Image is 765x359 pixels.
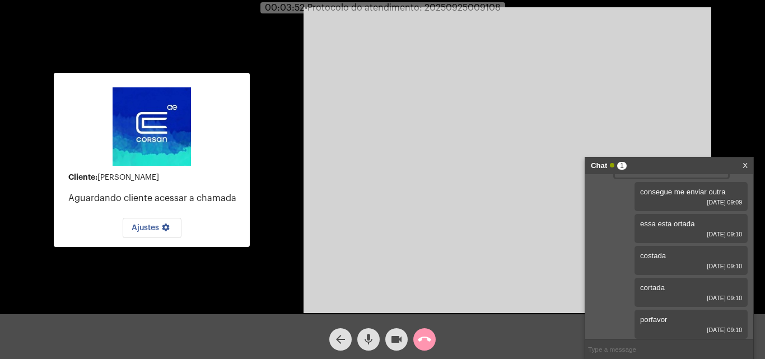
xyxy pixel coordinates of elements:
mat-icon: arrow_back [334,333,347,346]
a: X [743,157,748,174]
span: porfavor [640,315,667,324]
mat-icon: mic [362,333,375,346]
strong: Chat [591,157,607,174]
img: d4669ae0-8c07-2337-4f67-34b0df7f5ae4.jpeg [113,87,191,166]
span: cortada [640,283,665,292]
mat-icon: settings [159,223,172,236]
span: 00:03:52 [265,3,305,12]
span: 1 [617,162,627,170]
span: Online [610,163,614,167]
button: Ajustes [123,218,181,238]
span: [DATE] 09:10 [640,263,742,269]
span: Ajustes [132,224,172,232]
input: Type a message [585,339,753,359]
span: [DATE] 09:09 [640,199,742,206]
span: costada [640,251,666,260]
div: [PERSON_NAME] [68,173,241,182]
span: essa esta ortada [640,220,695,228]
p: Aguardando cliente acessar a chamada [68,193,241,203]
span: [DATE] 09:10 [640,295,742,301]
span: consegue me enviar outra [640,188,725,196]
mat-icon: videocam [390,333,403,346]
mat-icon: call_end [418,333,431,346]
span: [DATE] 09:10 [640,231,742,237]
strong: Cliente: [68,173,97,181]
span: [DATE] 09:10 [640,327,742,333]
span: Protocolo do atendimento: 20250925009108 [305,3,501,12]
span: • [305,3,307,12]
